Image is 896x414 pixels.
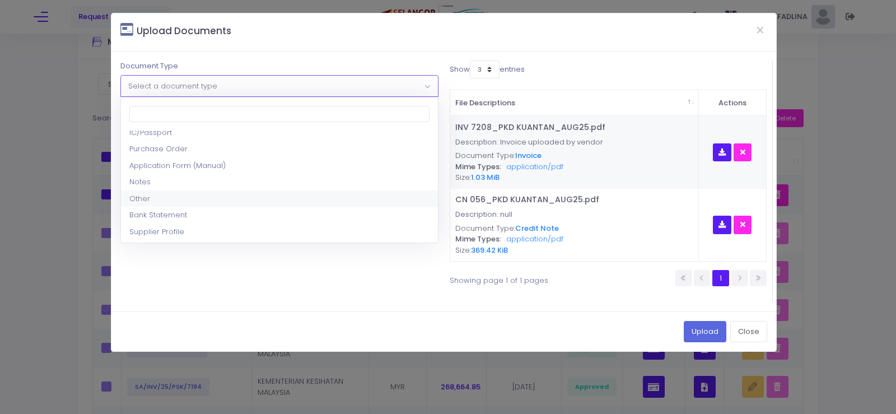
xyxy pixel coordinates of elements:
[730,321,767,342] button: Close
[455,150,515,161] span: Document Type:
[734,216,752,234] button: Delete
[455,206,599,223] p: Description: null
[121,207,437,224] li: Bank Statement
[137,24,231,38] small: Upload Documents
[128,81,217,91] span: Select a document type
[506,161,563,172] span: application/pdf
[455,234,501,244] span: Mime Types:
[450,61,525,78] label: Show entries
[515,223,559,234] span: Credit Note
[471,172,500,183] span: 1.03 MiB
[121,224,437,240] li: Supplier Profile
[699,90,766,117] th: Actions&nbsp; : activate to sort column ascending
[506,234,563,244] span: application/pdf
[455,134,605,151] p: Description: Invoice uploaded by vendor
[455,223,515,234] span: Document Type:
[746,15,774,44] button: Close
[121,240,437,257] li: Request of Invoice
[450,90,699,117] th: File Descriptions&nbsp; : activate to sort column descending
[455,194,599,205] a: CN 056_PKD KUANTAN_AUG25.pdf
[515,150,542,161] span: Invoice
[455,245,471,255] span: Size:
[713,216,731,234] button: Download
[121,174,437,190] li: Notes
[455,161,501,172] span: Mime Types:
[471,245,508,255] span: 369.42 KiB
[450,269,575,286] div: Showing page 1 of 1 pages
[121,157,437,174] li: Application Form (Manual)
[734,143,752,162] button: Delete
[121,124,437,141] li: IC/Passport
[470,61,500,78] select: Showentries
[684,321,726,342] button: Upload
[121,190,437,207] li: Other
[120,61,178,72] label: Document Type
[121,141,437,157] li: Purchase Order
[713,143,731,162] button: Download
[712,270,729,286] a: 1
[455,122,605,133] a: INV 7208_PKD KUANTAN_AUG25.pdf
[455,172,471,183] span: Size:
